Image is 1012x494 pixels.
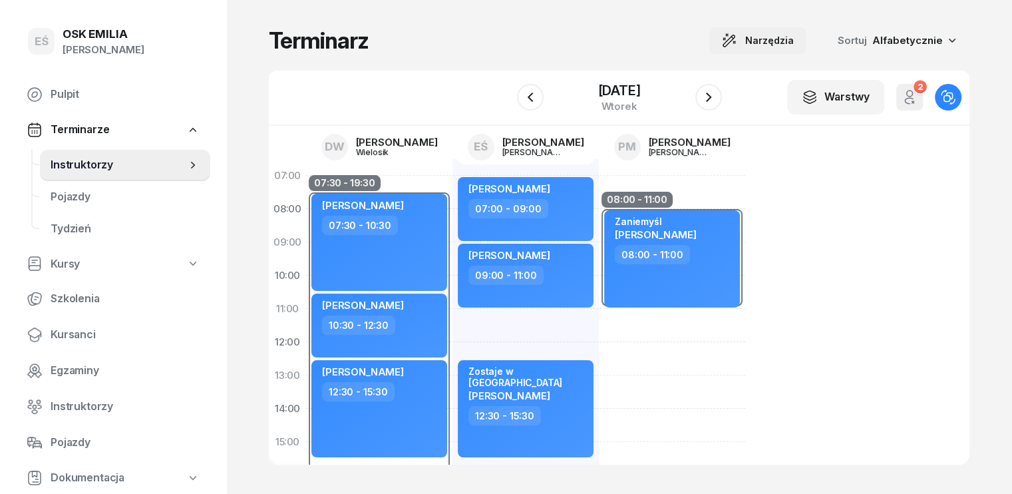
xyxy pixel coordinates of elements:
[474,141,488,152] span: EŚ
[16,115,210,145] a: Terminarze
[51,326,200,344] span: Kursanci
[649,148,713,156] div: [PERSON_NAME]
[63,29,144,40] div: OSK EMILIA
[802,89,870,106] div: Warstwy
[311,130,448,164] a: DW[PERSON_NAME]Wielosik
[872,34,943,47] span: Alfabetycznie
[322,316,395,335] div: 10:30 - 12:30
[269,326,306,359] div: 12:00
[51,469,124,487] span: Dokumentacja
[16,249,210,280] a: Kursy
[16,391,210,423] a: Instruktorzy
[322,299,404,312] span: [PERSON_NAME]
[16,283,210,315] a: Szkolenia
[40,149,210,181] a: Instruktorzy
[615,228,697,241] span: [PERSON_NAME]
[16,427,210,459] a: Pojazdy
[649,137,731,147] div: [PERSON_NAME]
[618,141,636,152] span: PM
[745,33,794,49] span: Narzędzia
[51,362,200,379] span: Egzaminy
[468,199,548,218] div: 07:00 - 09:00
[322,199,404,212] span: [PERSON_NAME]
[709,27,806,54] button: Narzędzia
[269,459,306,492] div: 16:00
[51,434,200,451] span: Pojazdy
[16,355,210,387] a: Egzaminy
[356,148,420,156] div: Wielosik
[269,159,306,192] div: 07:00
[615,245,690,264] div: 08:00 - 11:00
[269,226,306,259] div: 09:00
[40,181,210,213] a: Pojazdy
[40,213,210,245] a: Tydzień
[597,101,640,111] div: wtorek
[269,192,306,226] div: 08:00
[468,249,550,262] span: [PERSON_NAME]
[603,130,741,164] a: PM[PERSON_NAME][PERSON_NAME]
[468,182,550,195] span: [PERSON_NAME]
[51,256,80,273] span: Kursy
[597,84,640,97] div: [DATE]
[787,80,884,115] button: Warstwy
[269,392,306,425] div: 14:00
[269,425,306,459] div: 15:00
[468,266,544,285] div: 09:00 - 11:00
[325,141,345,152] span: DW
[356,137,438,147] div: [PERSON_NAME]
[35,36,49,47] span: EŚ
[269,359,306,392] div: 13:00
[838,32,870,49] span: Sortuj
[51,290,200,308] span: Szkolenia
[51,398,200,415] span: Instruktorzy
[502,148,566,156] div: [PERSON_NAME]
[468,366,586,388] div: Zostaje w [GEOGRAPHIC_DATA]
[51,86,200,103] span: Pulpit
[322,216,398,235] div: 07:30 - 10:30
[269,259,306,292] div: 10:00
[468,406,541,425] div: 12:30 - 15:30
[16,79,210,111] a: Pulpit
[51,121,109,138] span: Terminarze
[51,220,200,238] span: Tydzień
[322,366,404,378] span: [PERSON_NAME]
[615,216,697,227] div: Zaniemyśl
[468,389,550,402] span: [PERSON_NAME]
[63,41,144,59] div: [PERSON_NAME]
[322,382,395,401] div: 12:30 - 15:30
[502,137,584,147] div: [PERSON_NAME]
[896,84,923,111] button: 2
[51,156,186,174] span: Instruktorzy
[16,319,210,351] a: Kursanci
[914,81,926,93] div: 2
[51,188,200,206] span: Pojazdy
[269,29,369,53] h1: Terminarz
[16,463,210,493] a: Dokumentacja
[457,130,595,164] a: EŚ[PERSON_NAME][PERSON_NAME]
[269,292,306,326] div: 11:00
[822,27,969,55] button: Sortuj Alfabetycznie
